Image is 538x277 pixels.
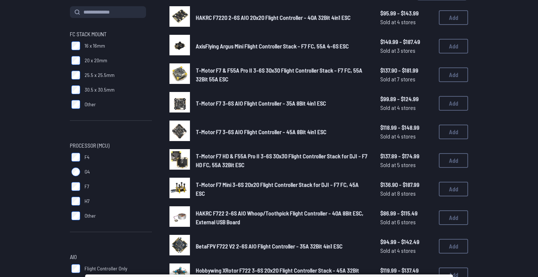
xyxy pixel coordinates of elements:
[196,181,359,197] span: T-Motor F7 Mini 3-6S 20x20 Flight Controller Stack for DJI - F7 FC, 45A ESC
[380,189,433,198] span: Sold at 8 stores
[85,183,89,190] span: F7
[439,125,468,139] button: Add
[380,237,433,246] span: $94.99 - $142.49
[169,206,190,229] a: image
[196,66,369,84] a: T-Motor F7 & F55A Pro II 3-6S 30x30 Flight Controller Stack - F7 FC, 55A 32Bit 55A ESC
[380,266,433,275] span: $119.99 - $137.49
[71,197,80,206] input: H7
[70,252,77,261] span: AIO
[196,128,369,136] a: T-Motor F7 3-6S AIO Flight Controller - 45A 8Bit 4in1 ESC
[196,99,369,108] a: T-Motor F7 3-6S AIO Flight Controller - 35A 8Bit 4in1 ESC
[169,121,190,143] a: image
[169,149,190,170] img: image
[380,152,433,160] span: $137.89 - $174.99
[70,141,109,150] span: Processor (MCU)
[169,178,190,200] a: image
[71,264,80,273] input: Flight Controller Only
[169,6,190,29] a: image
[85,168,90,176] span: G4
[169,63,190,86] a: image
[380,103,433,112] span: Sold at 4 stores
[71,41,80,50] input: 16 x 16mm
[196,152,367,168] span: T-Motor F7 HD & F55A Pro II 3-6S 30x30 Flight Controller Stack for DJI - F7 HD FC, 55A 32Bit ESC
[380,9,433,18] span: $95.99 - $143.99
[439,96,468,111] button: Add
[169,35,190,55] img: image
[169,35,190,58] a: image
[196,42,369,51] a: AxisFlying Argus Mini Flight Controller Stack - F7 FC, 55A 4-6S ESC
[169,121,190,141] img: image
[85,101,96,108] span: Other
[169,178,190,198] img: image
[196,180,369,198] a: T-Motor F7 Mini 3-6S 20x20 Flight Controller Stack for DJI - F7 FC, 45A ESC
[85,212,96,219] span: Other
[196,210,363,225] span: HAKRC F722 2-6S AIO Whoop/Toothpick Flight Controller - 40A 8Bit ESC, External USB Board
[380,95,433,103] span: $99.89 - $124.99
[380,66,433,75] span: $137.90 - $181.99
[71,211,80,220] input: Other
[380,75,433,84] span: Sold at 7 stores
[380,37,433,46] span: $149.99 - $187.49
[380,160,433,169] span: Sold at 5 stores
[196,13,369,22] a: HAKRC F7220 2-6S AIO 20x20 Flight Controller - 40A 32Bit 4in1 ESC
[196,67,362,82] span: T-Motor F7 & F55A Pro II 3-6S 30x30 Flight Controller Stack - F7 FC, 55A 32Bit 55A ESC
[439,39,468,53] button: Add
[380,18,433,26] span: Sold at 4 stores
[439,182,468,196] button: Add
[169,92,190,115] a: image
[380,123,433,132] span: $118.99 - $148.99
[71,182,80,191] input: F7
[196,128,326,135] span: T-Motor F7 3-6S AIO Flight Controller - 45A 8Bit 4in1 ESC
[169,92,190,112] img: image
[196,152,369,169] a: T-Motor F7 HD & F55A Pro II 3-6S 30x30 Flight Controller Stack for DJI - F7 HD FC, 55A 32Bit ESC
[85,154,89,161] span: F4
[169,235,190,258] a: image
[380,209,433,218] span: $86.99 - $115.49
[85,86,115,93] span: 30.5 x 30.5mm
[380,46,433,55] span: Sold at 3 stores
[85,71,115,79] span: 25.5 x 25.5mm
[439,10,468,25] button: Add
[196,209,369,226] a: HAKRC F722 2-6S AIO Whoop/Toothpick Flight Controller - 40A 8Bit ESC, External USB Board
[71,71,80,80] input: 25.5 x 25.5mm
[71,167,80,176] input: G4
[196,242,369,251] a: BetaFPV F722 V2 2-6S AIO Flight Controller - 35A 32Bit 4in1 ESC
[71,85,80,94] input: 30.5 x 30.5mm
[169,63,190,84] img: image
[71,100,80,109] input: Other
[196,43,349,49] span: AxisFlying Argus Mini Flight Controller Stack - F7 FC, 55A 4-6S ESC
[85,42,105,49] span: 16 x 16mm
[169,235,190,255] img: image
[439,153,468,168] button: Add
[380,218,433,226] span: Sold at 6 stores
[169,206,190,227] img: image
[71,56,80,65] input: 20 x 20mm
[380,180,433,189] span: $136.90 - $187.99
[196,243,343,250] span: BetaFPV F722 V2 2-6S AIO Flight Controller - 35A 32Bit 4in1 ESC
[169,6,190,27] img: image
[439,210,468,225] button: Add
[380,246,433,255] span: Sold at 4 stores
[85,57,107,64] span: 20 x 20mm
[439,239,468,254] button: Add
[196,14,351,21] span: HAKRC F7220 2-6S AIO 20x20 Flight Controller - 40A 32Bit 4in1 ESC
[196,100,326,107] span: T-Motor F7 3-6S AIO Flight Controller - 35A 8Bit 4in1 ESC
[169,149,190,172] a: image
[439,67,468,82] button: Add
[85,265,127,272] span: Flight Controller Only
[70,30,107,38] span: FC Stack Mount
[380,132,433,141] span: Sold at 4 stores
[71,153,80,162] input: F4
[85,197,90,205] span: H7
